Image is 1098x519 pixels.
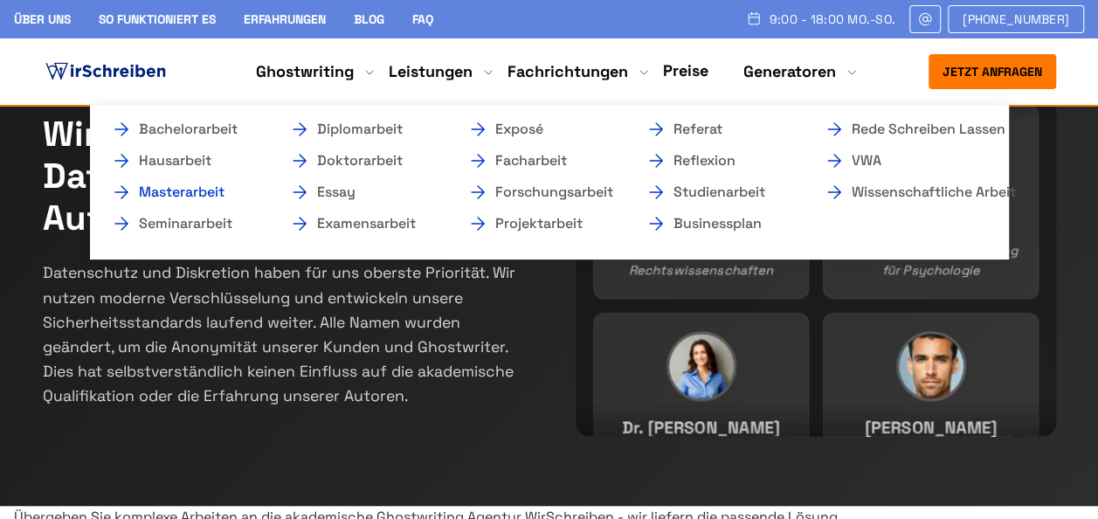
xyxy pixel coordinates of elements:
p: Datenschutz und Diskretion haben für uns oberste Priorität. Wir nutzen moderne Verschlüsselung un... [43,260,523,408]
a: VWA [824,150,998,171]
a: Rede schreiben lassen [824,119,998,140]
a: Businessplan [646,213,820,234]
a: Fachrichtungen [508,61,628,82]
a: Preise [663,60,708,80]
a: Seminararbeit [111,213,286,234]
a: Leistungen [389,61,473,82]
a: Essay [289,182,464,203]
span: 9:00 - 18:00 Mo.-So. [769,12,895,26]
a: Ghostwriting [256,61,354,82]
a: Examensarbeit [289,213,464,234]
a: Masterarbeit [111,182,286,203]
h3: [PERSON_NAME] [841,206,1020,233]
a: Forschungsarbeit [467,182,642,203]
img: Schedule [746,11,762,25]
a: [PHONE_NUMBER] [948,5,1084,33]
img: logo ghostwriter-österreich [42,59,169,85]
a: Doktorarbeit [289,150,464,171]
span: [PHONE_NUMBER] [963,12,1069,26]
a: Diplomarbeit [289,119,464,140]
img: Email [917,12,933,26]
a: Projektarbeit [467,213,642,234]
a: Referat [646,119,820,140]
h2: WirSchreiben schützt Ihre Daten - und die unserer Autoren [43,114,523,239]
h3: [PERSON_NAME] [841,415,1020,442]
a: Reflexion [646,150,820,171]
a: Blog [354,11,384,27]
h3: Dr. [PERSON_NAME] [611,415,791,442]
a: Wissenschaftliche Arbeit [824,182,998,203]
button: Jetzt anfragen [929,54,1056,89]
a: Bachelorarbeit [111,119,286,140]
a: Facharbeit [467,150,642,171]
a: FAQ [412,11,433,27]
a: Studienarbeit [646,182,820,203]
a: Hausarbeit [111,150,286,171]
a: Erfahrungen [244,11,326,27]
div: Team members continuous slider [576,86,1056,436]
a: Über uns [14,11,71,27]
a: So funktioniert es [99,11,216,27]
a: Generatoren [743,61,836,82]
a: Exposé [467,119,642,140]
